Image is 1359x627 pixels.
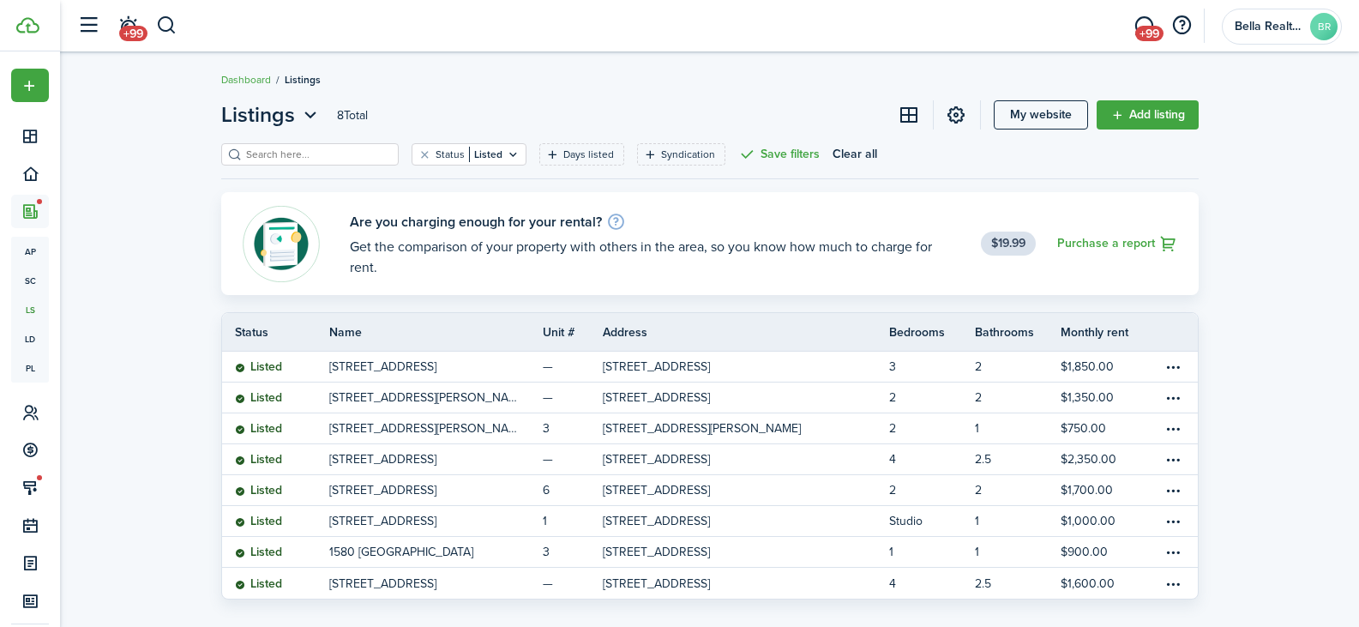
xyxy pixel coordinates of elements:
[603,543,710,561] p: [STREET_ADDRESS]
[222,413,329,443] a: Listed
[329,352,544,382] a: [STREET_ADDRESS]
[1164,568,1198,599] a: Open menu
[243,205,320,282] img: Rentability report avatar
[975,383,1061,413] a: 2
[543,352,603,382] a: —
[975,450,991,468] p: 2.5
[543,568,603,599] a: —
[603,537,888,567] a: [STREET_ADDRESS]
[889,506,975,536] a: Studio
[603,383,888,413] a: [STREET_ADDRESS]
[242,147,393,163] input: Search here...
[975,475,1061,505] a: 2
[889,419,896,437] p: 2
[975,512,979,530] p: 1
[975,413,1061,443] a: 1
[889,444,975,474] a: 4
[285,72,321,87] span: Listings
[329,481,436,499] p: [STREET_ADDRESS]
[329,389,518,407] p: [STREET_ADDRESS][PERSON_NAME]
[221,72,271,87] a: Dashboard
[539,143,624,166] filter-tag: Open filter
[1135,26,1164,41] span: +99
[543,444,603,474] a: —
[350,210,951,232] banner-title: Are you charging enough for your rental?
[1164,419,1184,439] button: Open menu
[543,383,603,413] a: —
[603,389,710,407] p: [STREET_ADDRESS]
[603,419,801,437] p: [STREET_ADDRESS][PERSON_NAME]
[543,450,553,468] p: —
[603,444,888,474] a: [STREET_ADDRESS]
[412,143,526,166] filter-tag: Open filter
[1061,389,1114,407] p: $1,350.00
[329,323,544,341] th: Name
[1061,568,1164,599] a: $1,600.00
[1164,444,1198,474] a: Open menu
[221,99,322,130] leasing-header-page-nav: Listings
[222,352,329,382] a: Listed
[329,413,544,443] a: [STREET_ADDRESS][PERSON_NAME]
[661,147,715,162] filter-tag-label: Syndication
[1164,511,1184,532] button: Open menu
[1235,21,1303,33] span: Bella Realty Group Property Management
[738,143,820,166] button: Save filters
[329,568,544,599] a: [STREET_ADDRESS]
[329,543,473,561] p: 1580 [GEOGRAPHIC_DATA]
[975,575,991,593] p: 2.5
[329,419,518,437] p: [STREET_ADDRESS][PERSON_NAME]
[235,515,282,528] status: Listed
[975,389,982,407] p: 2
[1164,506,1198,536] a: Open menu
[1061,506,1164,536] a: $1,000.00
[1061,543,1108,561] p: $900.00
[543,419,550,437] p: 3
[1164,542,1184,563] button: Open menu
[889,575,896,593] p: 4
[889,568,975,599] a: 4
[889,481,896,499] p: 2
[329,475,544,505] a: [STREET_ADDRESS]
[235,422,282,436] status: Listed
[1061,450,1116,468] p: $2,350.00
[603,512,710,530] p: [STREET_ADDRESS]
[222,568,329,599] a: Listed
[603,568,888,599] a: [STREET_ADDRESS]
[637,143,725,166] filter-tag: Open filter
[975,419,979,437] p: 1
[543,413,603,443] a: 3
[889,383,975,413] a: 2
[563,147,614,162] filter-tag-label: Days listed
[603,575,710,593] p: [STREET_ADDRESS]
[1061,475,1164,505] a: $1,700.00
[603,352,888,382] a: [STREET_ADDRESS]
[119,26,147,41] span: +99
[16,17,39,33] img: TenantCloud
[975,352,1061,382] a: 2
[543,575,553,593] p: —
[221,99,322,130] button: Open menu
[1061,537,1164,567] a: $900.00
[222,323,329,341] th: Status
[337,106,368,124] header-page-total: 8 Total
[603,506,888,536] a: [STREET_ADDRESS]
[543,481,550,499] p: 6
[1097,100,1199,130] a: Add listing
[603,323,888,341] th: Address
[889,413,975,443] a: 2
[975,444,1061,474] a: 2.5
[235,391,282,405] status: Listed
[889,323,975,341] th: Bedrooms
[889,475,975,505] a: 2
[1167,11,1196,40] button: Open resource center
[329,575,436,593] p: [STREET_ADDRESS]
[1127,4,1160,48] a: Messaging
[1164,357,1184,377] button: Open menu
[221,99,295,130] span: Listings
[1061,512,1115,530] p: $1,000.00
[1061,444,1164,474] a: $2,350.00
[1310,13,1338,40] avatar-text: BR
[603,475,888,505] a: [STREET_ADDRESS]
[11,324,49,353] span: ld
[889,537,975,567] a: 1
